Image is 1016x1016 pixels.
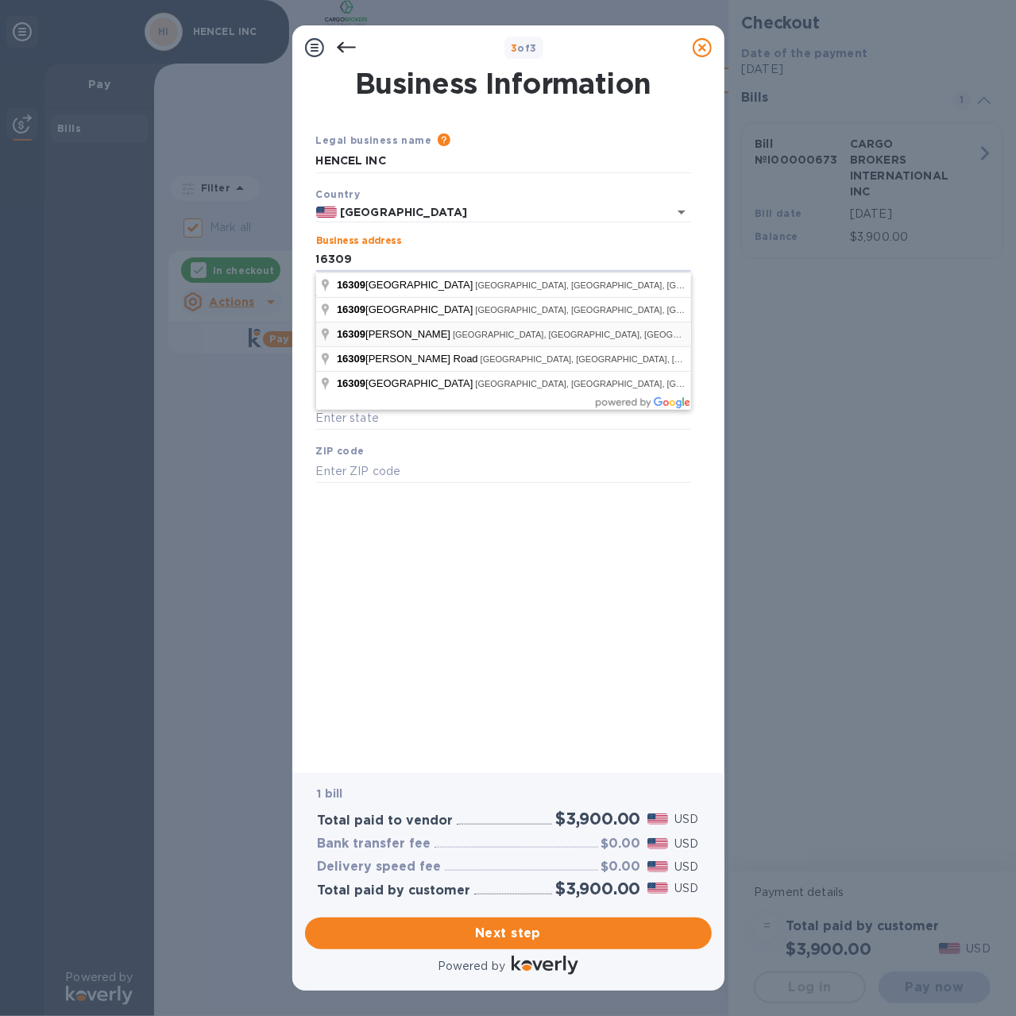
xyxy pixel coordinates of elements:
[337,353,365,365] span: 16309
[316,134,432,146] b: Legal business name
[318,860,442,875] h3: Delivery speed fee
[316,237,401,246] label: Business address
[316,248,691,272] input: Enter address
[475,305,758,315] span: [GEOGRAPHIC_DATA], [GEOGRAPHIC_DATA], [GEOGRAPHIC_DATA]
[313,67,694,100] h1: Business Information
[305,917,712,949] button: Next step
[555,809,640,829] h2: $3,900.00
[318,787,343,800] b: 1 bill
[511,42,537,54] b: of 3
[318,924,699,943] span: Next step
[337,377,475,389] span: [GEOGRAPHIC_DATA]
[674,811,698,828] p: USD
[337,377,365,389] span: 16309
[674,880,698,897] p: USD
[475,280,758,290] span: [GEOGRAPHIC_DATA], [GEOGRAPHIC_DATA], [GEOGRAPHIC_DATA]
[318,883,471,898] h3: Total paid by customer
[337,303,475,315] span: [GEOGRAPHIC_DATA]
[674,836,698,852] p: USD
[337,279,365,291] span: 16309
[318,813,454,829] h3: Total paid to vendor
[316,445,365,457] b: ZIP code
[647,838,669,849] img: USD
[316,188,361,200] b: Country
[337,328,365,340] span: 16309
[337,353,481,365] span: [PERSON_NAME] Road
[647,861,669,872] img: USD
[337,303,365,315] span: 16309
[337,203,646,222] input: Select country
[647,883,669,894] img: USD
[453,330,736,339] span: [GEOGRAPHIC_DATA], [GEOGRAPHIC_DATA], [GEOGRAPHIC_DATA]
[511,42,517,54] span: 3
[316,407,691,431] input: Enter state
[316,459,691,483] input: Enter ZIP code
[601,860,641,875] h3: $0.00
[512,956,578,975] img: Logo
[475,379,758,388] span: [GEOGRAPHIC_DATA], [GEOGRAPHIC_DATA], [GEOGRAPHIC_DATA]
[318,836,431,852] h3: Bank transfer fee
[555,879,640,898] h2: $3,900.00
[316,207,338,218] img: US
[438,958,505,975] p: Powered by
[647,813,669,825] img: USD
[670,201,693,223] button: Open
[337,279,475,291] span: [GEOGRAPHIC_DATA]
[316,149,691,173] input: Enter legal business name
[674,859,698,875] p: USD
[337,328,453,340] span: [PERSON_NAME]
[481,354,763,364] span: [GEOGRAPHIC_DATA], [GEOGRAPHIC_DATA], [GEOGRAPHIC_DATA]
[601,836,641,852] h3: $0.00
